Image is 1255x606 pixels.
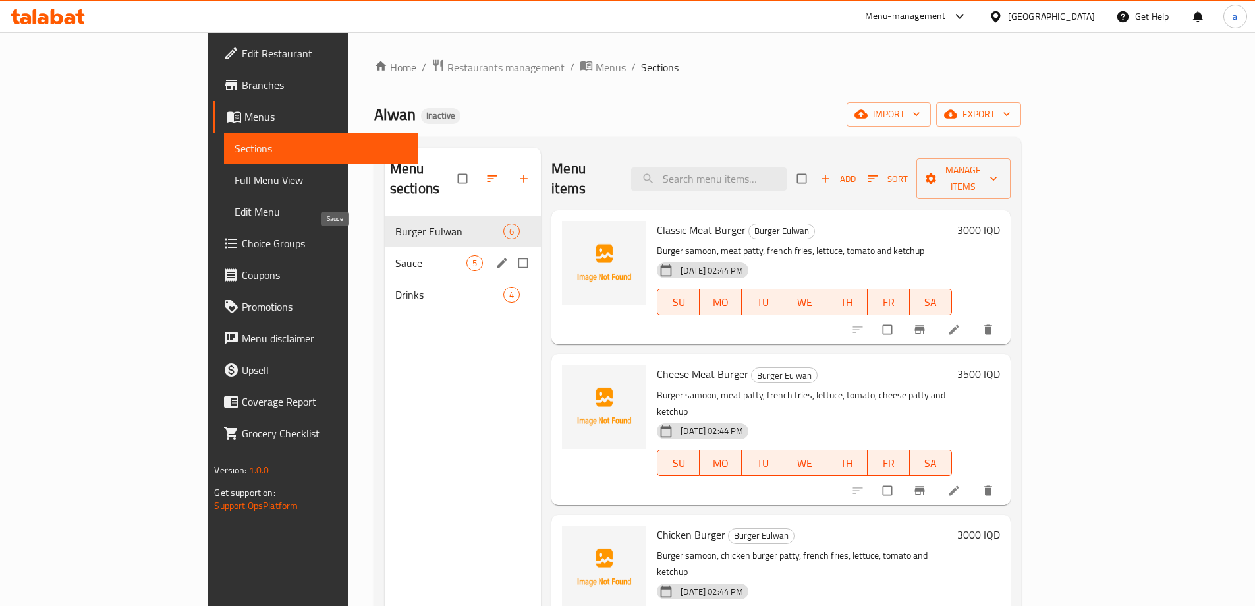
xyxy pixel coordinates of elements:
span: Add item [817,169,859,189]
span: Version: [214,462,246,479]
a: Upsell [213,354,417,386]
div: Burger Eulwan [395,224,503,239]
span: Branches [242,77,406,93]
a: Restaurants management [432,59,565,76]
button: SA [910,289,952,315]
li: / [422,59,426,75]
p: Burger samoon, meat patty, french fries, lettuce, tomato, cheese patty and ketchup [657,387,951,420]
button: TH [825,289,868,315]
a: Grocery Checklist [213,417,417,449]
button: FR [868,289,910,315]
span: TU [747,454,779,473]
span: TH [831,293,862,312]
button: Add [817,169,859,189]
div: Burger Eulwan [751,367,818,383]
img: Classic Meat Burger [562,221,646,305]
button: FR [868,450,910,476]
a: Promotions [213,291,417,322]
a: Support.OpsPlatform [214,497,298,514]
span: Coupons [242,267,406,283]
span: Upsell [242,362,406,378]
a: Sections [224,133,417,164]
span: Restaurants management [447,59,565,75]
span: a [1233,9,1237,24]
div: Burger Eulwan [748,224,815,239]
li: / [570,59,574,75]
button: export [936,102,1021,127]
a: Edit Restaurant [213,38,417,69]
button: MO [700,450,742,476]
span: Coverage Report [242,394,406,409]
span: Sort items [859,169,916,189]
span: Full Menu View [235,172,406,188]
span: Sort sections [478,164,509,193]
span: Burger Eulwan [752,368,817,383]
span: Promotions [242,299,406,315]
h6: 3000 IQD [957,526,1000,544]
a: Menus [213,101,417,133]
span: Sections [641,59,679,75]
span: TU [747,293,779,312]
div: items [503,287,520,303]
button: Branch-specific-item [905,476,937,505]
span: FR [873,454,905,473]
span: WE [789,293,820,312]
input: search [631,167,787,191]
span: 1.0.0 [249,462,269,479]
h2: Menu sections [390,159,458,198]
nav: breadcrumb [374,59,1021,76]
a: Branches [213,69,417,101]
span: SU [663,293,694,312]
span: Sections [235,140,406,156]
span: Choice Groups [242,235,406,251]
a: Edit menu item [947,484,963,497]
a: Edit menu item [947,323,963,336]
div: items [466,255,483,271]
span: [DATE] 02:44 PM [675,586,748,598]
span: 6 [504,226,519,238]
span: Inactive [421,110,460,121]
li: / [631,59,636,75]
button: TU [742,450,784,476]
button: Branch-specific-item [905,315,937,344]
span: Select section [789,166,817,191]
div: Sauce5edit [385,247,541,279]
button: MO [700,289,742,315]
span: SA [915,293,947,312]
a: Edit Menu [224,196,417,227]
button: edit [493,255,513,272]
span: Burger Eulwan [749,224,814,239]
div: items [503,224,520,239]
button: delete [974,476,1005,505]
a: Coverage Report [213,386,417,417]
span: Get support on: [214,484,275,501]
button: SU [657,289,700,315]
span: SU [663,454,694,473]
button: WE [783,289,825,315]
span: Sort [868,171,908,187]
span: import [857,106,920,123]
p: Burger samoon, chicken burger patty, french fries, lettuce, tomato and ketchup [657,547,951,580]
button: Add section [509,164,541,193]
span: Burger Eulwan [729,528,794,543]
button: WE [783,450,825,476]
button: TU [742,289,784,315]
div: Burger Eulwan [728,528,795,544]
h6: 3000 IQD [957,221,1000,239]
span: FR [873,293,905,312]
div: Drinks4 [385,279,541,311]
button: Sort [864,169,911,189]
span: Menus [244,109,406,125]
div: Menu-management [865,9,946,24]
span: Select to update [875,317,903,342]
span: Drinks [395,287,503,303]
span: MO [705,293,737,312]
span: Add [820,171,856,187]
a: Coupons [213,259,417,291]
div: [GEOGRAPHIC_DATA] [1008,9,1095,24]
span: 4 [504,289,519,301]
span: Select all sections [450,166,478,191]
p: Burger samoon, meat patty, french fries, lettuce, tomato and ketchup [657,243,951,259]
span: Classic Meat Burger [657,220,746,240]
